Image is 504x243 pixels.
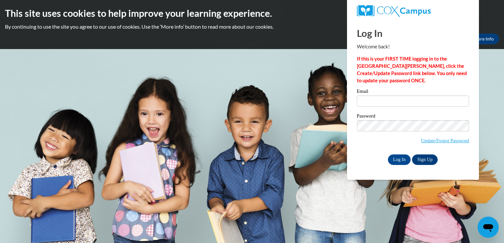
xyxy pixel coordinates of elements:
a: Update/Forgot Password [421,138,469,143]
iframe: Button to launch messaging window [478,217,499,238]
input: Log In [388,154,411,165]
a: COX Campus [357,5,469,17]
p: Welcome back! [357,43,469,50]
img: COX Campus [357,5,431,17]
a: More Info [468,34,499,44]
h2: This site uses cookies to help improve your learning experience. [5,7,499,20]
h1: Log In [357,26,469,40]
label: Password [357,114,469,120]
strong: If this is your FIRST TIME logging in to the [GEOGRAPHIC_DATA][PERSON_NAME], click the Create/Upd... [357,56,467,83]
a: Sign Up [412,154,438,165]
p: By continuing to use the site you agree to our use of cookies. Use the ‘More info’ button to read... [5,23,499,30]
label: Email [357,89,469,95]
